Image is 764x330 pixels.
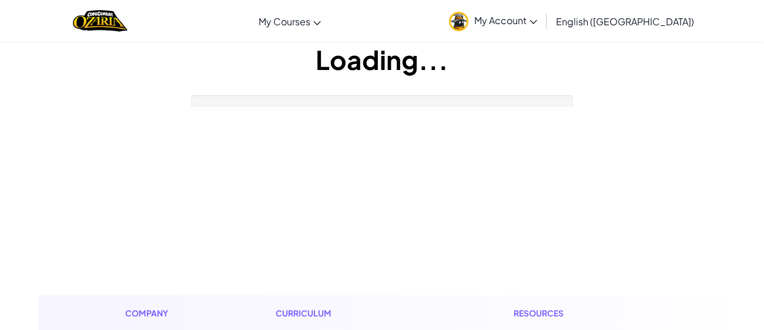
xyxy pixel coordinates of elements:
h1: Company [125,307,180,319]
h1: Resources [514,307,639,319]
a: My Account [443,2,543,39]
span: English ([GEOGRAPHIC_DATA]) [556,15,694,28]
img: Home [73,9,128,33]
img: avatar [449,12,468,31]
a: My Courses [253,5,327,37]
span: My Courses [259,15,310,28]
span: My Account [474,14,537,26]
a: English ([GEOGRAPHIC_DATA]) [550,5,700,37]
h1: Curriculum [276,307,418,319]
a: Ozaria by CodeCombat logo [73,9,128,33]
